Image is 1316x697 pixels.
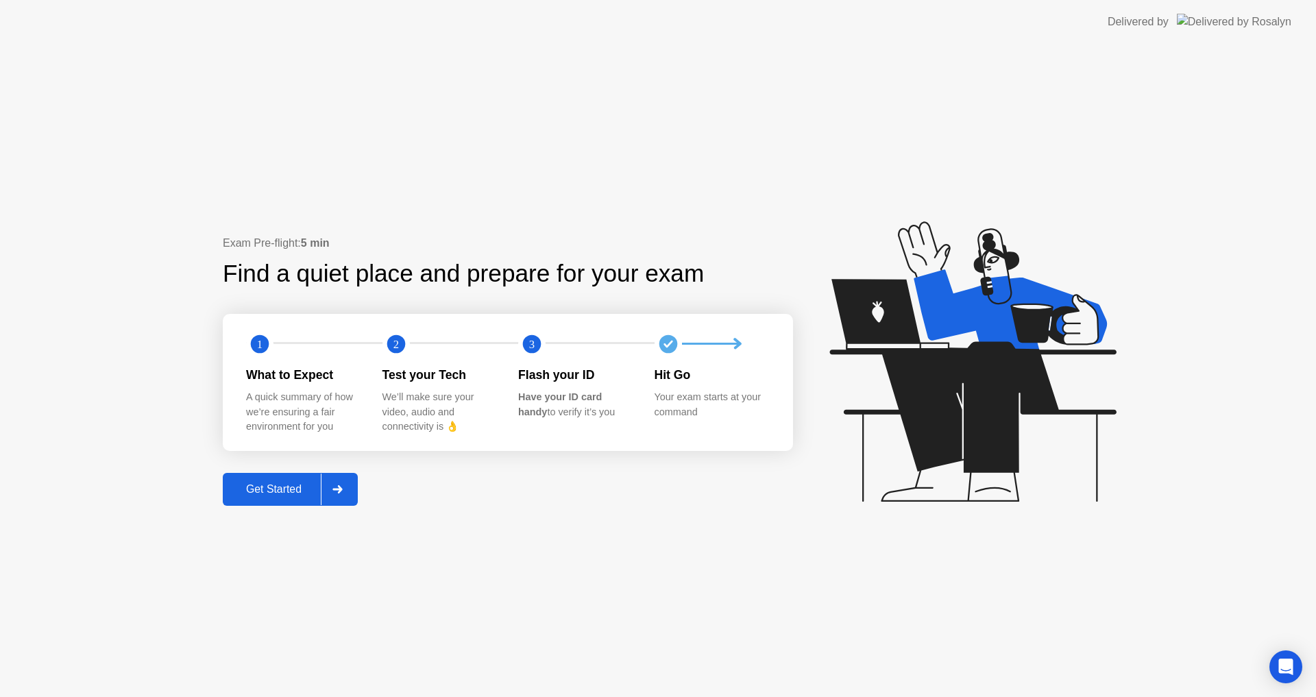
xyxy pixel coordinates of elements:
text: 2 [393,337,398,350]
div: We’ll make sure your video, audio and connectivity is 👌 [382,390,497,435]
text: 1 [257,337,263,350]
div: A quick summary of how we’re ensuring a fair environment for you [246,390,361,435]
b: 5 min [301,237,330,249]
img: Delivered by Rosalyn [1177,14,1291,29]
b: Have your ID card handy [518,391,602,417]
div: Get Started [227,483,321,496]
div: Open Intercom Messenger [1269,650,1302,683]
div: Your exam starts at your command [655,390,769,419]
div: to verify it’s you [518,390,633,419]
div: Exam Pre-flight: [223,235,793,252]
div: Flash your ID [518,366,633,384]
div: Delivered by [1108,14,1169,30]
div: Find a quiet place and prepare for your exam [223,256,706,292]
text: 3 [529,337,535,350]
div: Test your Tech [382,366,497,384]
button: Get Started [223,473,358,506]
div: Hit Go [655,366,769,384]
div: What to Expect [246,366,361,384]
